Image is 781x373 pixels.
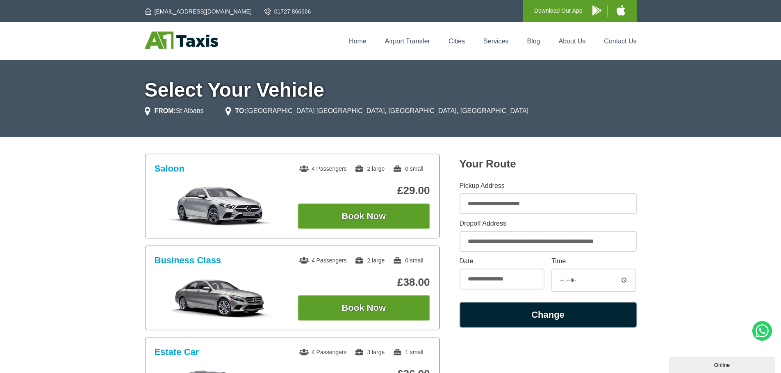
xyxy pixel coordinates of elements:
[235,107,246,114] strong: TO:
[617,5,625,16] img: A1 Taxis iPhone App
[460,220,637,227] label: Dropoff Address
[385,38,430,45] a: Airport Transfer
[155,107,176,114] strong: FROM:
[155,255,221,266] h3: Business Class
[393,165,423,172] span: 0 small
[460,183,637,189] label: Pickup Address
[527,38,540,45] a: Blog
[264,7,311,16] a: 01727 866666
[669,355,777,373] iframe: chat widget
[355,165,385,172] span: 2 large
[145,32,218,49] img: A1 Taxis St Albans LTD
[393,257,423,264] span: 0 small
[298,276,430,289] p: £38.00
[145,106,204,116] li: St Albans
[592,5,601,16] img: A1 Taxis Android App
[159,277,282,318] img: Business Class
[355,257,385,264] span: 2 large
[534,6,583,16] p: Download Our App
[225,106,529,116] li: [GEOGRAPHIC_DATA] [GEOGRAPHIC_DATA], [GEOGRAPHIC_DATA], [GEOGRAPHIC_DATA]
[299,349,347,355] span: 4 Passengers
[349,38,367,45] a: Home
[159,185,282,226] img: Saloon
[460,302,637,328] button: Change
[298,203,430,229] button: Book Now
[355,349,385,355] span: 3 large
[393,349,423,355] span: 1 small
[483,38,508,45] a: Services
[559,38,586,45] a: About Us
[145,7,252,16] a: [EMAIL_ADDRESS][DOMAIN_NAME]
[145,80,637,100] h1: Select Your Vehicle
[298,184,430,197] p: £29.00
[460,258,544,264] label: Date
[299,257,347,264] span: 4 Passengers
[299,165,347,172] span: 4 Passengers
[460,158,637,170] h2: Your Route
[298,295,430,321] button: Book Now
[155,163,184,174] h3: Saloon
[551,258,636,264] label: Time
[155,347,199,357] h3: Estate Car
[604,38,636,45] a: Contact Us
[449,38,465,45] a: Cities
